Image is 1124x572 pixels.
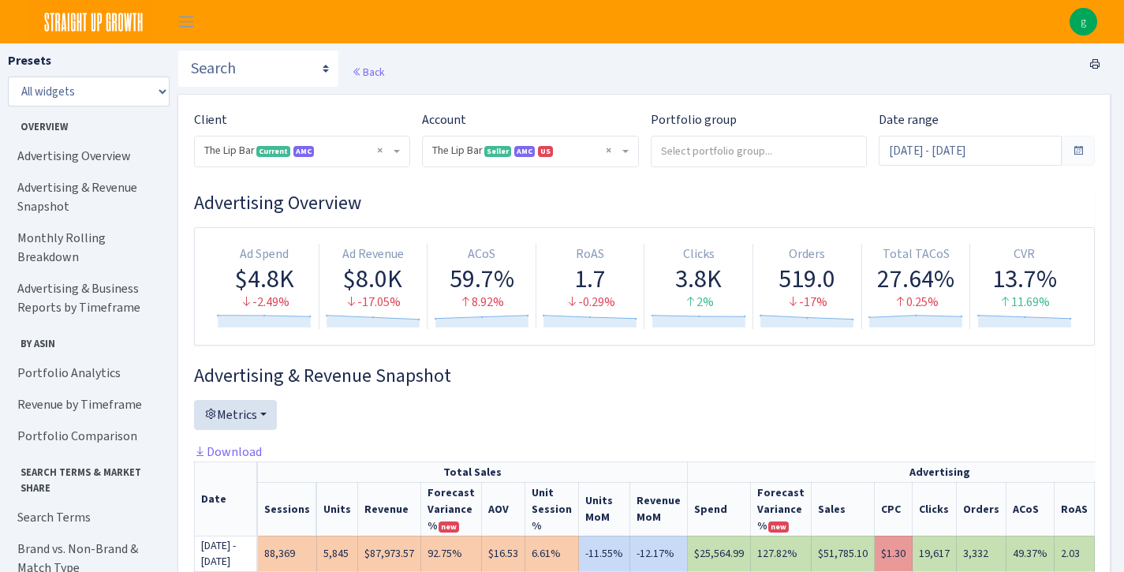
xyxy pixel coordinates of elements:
[630,536,688,571] td: -12.17%
[651,264,746,293] div: 3.8K
[868,264,964,293] div: 27.64%
[326,245,421,264] div: Ad Revenue
[760,245,855,264] div: Orders
[9,458,165,495] span: Search Terms & Market Share
[957,536,1006,571] td: 3,332
[194,365,1095,387] h3: Widget #2
[8,172,166,222] a: Advertising & Revenue Snapshot
[194,192,1095,215] h3: Widget #1
[760,293,855,312] div: -17%
[258,536,317,571] td: 88,369
[976,245,1072,264] div: CVR
[652,136,866,165] input: Select portfolio group...
[538,146,553,157] span: US
[1006,536,1055,571] td: 49.37%
[423,136,637,166] span: The Lip Bar <span class="badge badge-success">Seller</span><span class="badge badge-primary" data...
[482,536,525,571] td: $16.53
[195,462,258,536] th: Date
[879,110,939,129] label: Date range
[166,9,206,35] button: Toggle navigation
[194,110,227,129] label: Client
[9,330,165,351] span: By ASIN
[606,143,611,159] span: Remove all items
[651,110,737,129] label: Portfolio group
[8,222,166,273] a: Monthly Rolling Breakdown
[957,482,1006,536] th: Orders
[326,264,421,293] div: $8.0K
[317,536,358,571] td: 5,845
[875,482,913,536] th: CPC
[422,110,466,129] label: Account
[8,273,166,323] a: Advertising & Business Reports by Timeframe
[258,462,688,482] th: Total Sales
[543,245,638,264] div: RoAS
[377,143,383,159] span: Remove all items
[8,502,166,533] a: Search Terms
[358,536,421,571] td: $87,973.57
[8,389,166,421] a: Revenue by Timeframe
[421,536,482,571] td: 92.75%
[579,482,630,536] th: Units MoM
[1070,8,1097,36] img: gina
[217,293,312,312] div: -2.49%
[195,136,409,166] span: The Lip Bar <span class="badge badge-success">Current</span><span class="badge badge-primary">AMC...
[434,264,529,293] div: 59.7%
[194,443,262,460] a: Download
[204,143,390,159] span: The Lip Bar <span class="badge badge-success">Current</span><span class="badge badge-primary">AMC...
[258,482,317,536] th: Sessions
[8,357,166,389] a: Portfolio Analytics
[256,146,290,157] span: Current
[439,522,459,533] span: new
[751,536,812,571] td: 127.82%
[482,482,525,536] th: AOV
[630,482,688,536] th: Revenue MoM
[768,522,789,533] span: new
[326,293,421,312] div: -17.05%
[976,293,1072,312] div: 11.69%
[875,536,913,571] td: $1.30
[868,293,964,312] div: 0.25%
[868,245,964,264] div: Total TACoS
[8,51,51,70] label: Presets
[293,146,314,157] span: AMC
[1070,8,1097,36] a: g
[8,421,166,452] a: Portfolio Comparison
[1055,482,1095,536] th: RoAS
[358,482,421,536] th: Revenue
[434,245,529,264] div: ACoS
[194,400,277,430] button: Metrics
[1055,536,1095,571] td: 2.03
[651,293,746,312] div: 2%
[1006,482,1055,536] th: ACoS
[8,140,166,172] a: Advertising Overview
[812,482,875,536] th: Sales
[651,245,746,264] div: Clicks
[514,146,535,157] span: AMC
[217,264,312,293] div: $4.8K
[976,264,1072,293] div: 13.7%
[760,264,855,293] div: 519.0
[812,536,875,571] td: $51,785.10
[217,245,312,264] div: Ad Spend
[525,536,579,571] td: 6.61%
[432,143,618,159] span: The Lip Bar <span class="badge badge-success">Seller</span><span class="badge badge-primary" data...
[688,482,751,536] th: Spend
[543,264,638,293] div: 1.7
[195,536,258,571] td: [DATE] - [DATE]
[434,293,529,312] div: 8.92%
[688,536,751,571] td: $25,564.99
[751,482,812,536] th: Spend Forecast Variance %
[543,293,638,312] div: -0.29%
[484,146,511,157] span: Seller
[352,65,384,79] a: Back
[421,482,482,536] th: Revenue Forecast Variance %
[913,482,957,536] th: Clicks
[317,482,358,536] th: Units
[9,113,165,134] span: Overview
[913,536,957,571] td: 19,617
[579,536,630,571] td: -11.55%
[525,482,579,536] th: Unit Session %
